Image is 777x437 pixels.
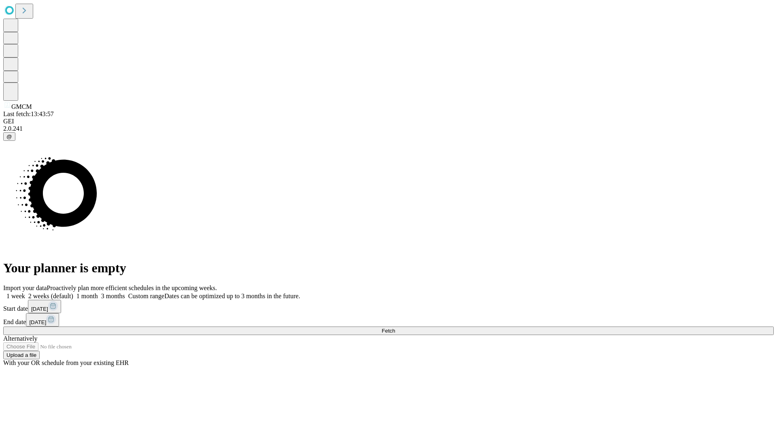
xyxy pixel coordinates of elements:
[76,293,98,299] span: 1 month
[3,110,54,117] span: Last fetch: 13:43:57
[3,284,47,291] span: Import your data
[3,132,15,141] button: @
[29,319,46,325] span: [DATE]
[3,359,129,366] span: With your OR schedule from your existing EHR
[6,134,12,140] span: @
[31,306,48,312] span: [DATE]
[3,125,774,132] div: 2.0.241
[101,293,125,299] span: 3 months
[6,293,25,299] span: 1 week
[3,335,37,342] span: Alternatively
[28,293,73,299] span: 2 weeks (default)
[3,313,774,327] div: End date
[11,103,32,110] span: GMCM
[3,327,774,335] button: Fetch
[3,351,40,359] button: Upload a file
[3,300,774,313] div: Start date
[26,313,59,327] button: [DATE]
[3,261,774,276] h1: Your planner is empty
[382,328,395,334] span: Fetch
[28,300,61,313] button: [DATE]
[3,118,774,125] div: GEI
[128,293,164,299] span: Custom range
[47,284,217,291] span: Proactively plan more efficient schedules in the upcoming weeks.
[164,293,300,299] span: Dates can be optimized up to 3 months in the future.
